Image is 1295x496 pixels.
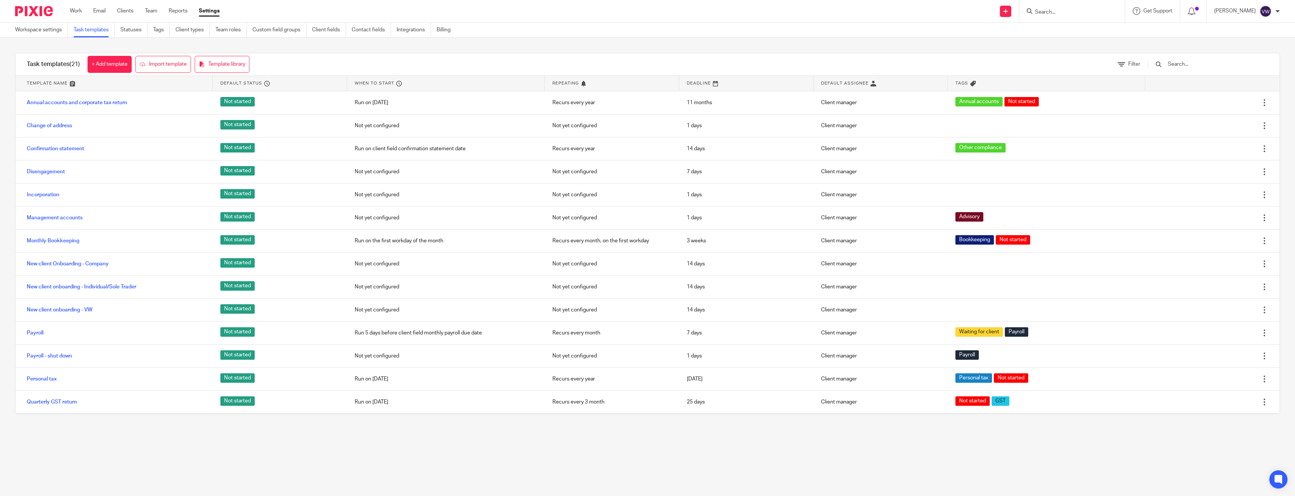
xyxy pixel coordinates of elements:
[679,162,814,181] div: 7 days
[74,23,115,37] a: Task templates
[679,208,814,227] div: 1 days
[1128,62,1140,67] span: Filter
[347,93,544,112] div: Run on [DATE]
[27,260,109,268] a: New client Onboarding - Company
[27,145,84,152] a: Confirmation statement
[545,277,679,296] div: Not yet configured
[347,347,544,365] div: Not yet configured
[252,23,306,37] a: Custom field groups
[545,185,679,204] div: Not yet configured
[679,370,814,388] div: [DATE]
[552,80,579,86] span: Repeating
[145,7,157,15] a: Team
[679,277,814,296] div: 14 days
[135,56,191,73] a: Import template
[814,139,948,158] div: Client manager
[959,328,999,336] span: Waiting for client
[195,56,249,73] a: Template library
[821,80,869,86] span: Default assignee
[220,350,255,360] span: Not started
[545,231,679,250] div: Recurs every month, on the first workday
[347,208,544,227] div: Not yet configured
[220,373,255,383] span: Not started
[959,397,986,405] span: Not started
[27,283,136,291] a: New client onboarding - Individual/Sole Trader
[679,323,814,342] div: 7 days
[347,277,544,296] div: Not yet configured
[347,116,544,135] div: Not yet configured
[27,306,92,314] a: New client onboarding - VW
[679,347,814,365] div: 1 days
[679,185,814,204] div: 1 days
[27,122,72,129] a: Change of address
[955,80,968,86] span: Tags
[352,23,391,37] a: Contact fields
[1034,9,1102,16] input: Search
[679,300,814,319] div: 14 days
[1009,328,1024,336] span: Payroll
[27,398,77,406] a: Quarterly GST return
[959,213,980,220] span: Advisory
[27,375,57,383] a: Personal tax
[312,23,346,37] a: Client fields
[545,139,679,158] div: Recurs every year
[545,347,679,365] div: Not yet configured
[814,185,948,204] div: Client manager
[545,116,679,135] div: Not yet configured
[220,304,255,314] span: Not started
[27,352,72,360] a: Payroll - shut down
[220,166,255,176] span: Not started
[545,208,679,227] div: Not yet configured
[347,300,544,319] div: Not yet configured
[679,116,814,135] div: 1 days
[199,7,220,15] a: Settings
[27,80,68,86] span: Template name
[998,374,1024,382] span: Not started
[15,6,53,16] img: Pixie
[120,23,148,37] a: Statuses
[88,56,132,73] a: + Add template
[347,370,544,388] div: Run on [DATE]
[959,236,990,243] span: Bookkeeping
[545,254,679,273] div: Not yet configured
[220,258,255,268] span: Not started
[814,370,948,388] div: Client manager
[15,23,68,37] a: Workspace settings
[220,327,255,337] span: Not started
[169,7,188,15] a: Reports
[397,23,431,37] a: Integrations
[959,351,975,359] span: Payroll
[93,7,106,15] a: Email
[27,191,59,199] a: Incorporation
[959,144,1002,151] span: Other compliance
[679,231,814,250] div: 3 weeks
[814,162,948,181] div: Client manager
[347,185,544,204] div: Not yet configured
[220,120,255,129] span: Not started
[1214,7,1256,15] p: [PERSON_NAME]
[27,99,127,106] a: Annual accounts and corporate tax return
[27,60,80,68] h1: Task templates
[545,323,679,342] div: Recurs every month
[814,116,948,135] div: Client manager
[347,393,544,411] div: Run on [DATE]
[70,7,82,15] a: Work
[153,23,170,37] a: Tags
[814,231,948,250] div: Client manager
[1260,5,1272,17] img: svg%3E
[545,370,679,388] div: Recurs every year
[215,23,247,37] a: Team roles
[687,80,711,86] span: Deadline
[347,254,544,273] div: Not yet configured
[220,143,255,152] span: Not started
[1167,60,1255,68] input: Search...
[27,329,43,337] a: Payroll
[220,212,255,222] span: Not started
[347,139,544,158] div: Run on client field confirmation statement date
[220,281,255,291] span: Not started
[1143,8,1172,14] span: Get Support
[814,277,948,296] div: Client manager
[814,323,948,342] div: Client manager
[679,93,814,112] div: 11 months
[814,393,948,411] div: Client manager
